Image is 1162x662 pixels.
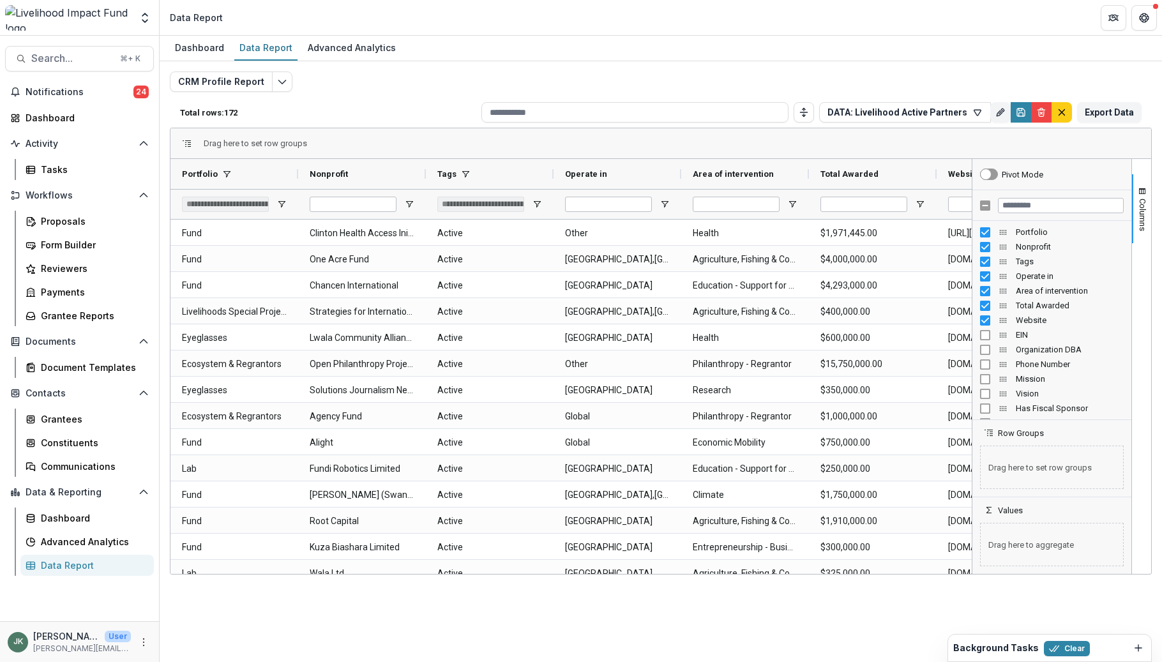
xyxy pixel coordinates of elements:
[41,214,144,228] div: Proposals
[1016,286,1124,296] span: Area of intervention
[990,102,1011,123] button: Rename
[820,220,925,246] span: $1,971,445.00
[20,282,154,303] a: Payments
[565,299,670,325] span: [GEOGRAPHIC_DATA],[GEOGRAPHIC_DATA],[GEOGRAPHIC_DATA]
[437,482,542,508] span: Active
[136,5,154,31] button: Open entity switcher
[1016,330,1124,340] span: EIN
[948,403,1053,430] span: [DOMAIN_NAME]
[5,331,154,352] button: Open Documents
[820,299,925,325] span: $400,000.00
[1016,374,1124,384] span: Mission
[41,309,144,322] div: Grantee Reports
[820,377,925,403] span: $350,000.00
[437,246,542,273] span: Active
[693,508,797,534] span: Agriculture, Fishing & Conservation
[276,199,287,209] button: Open Filter Menu
[20,234,154,255] a: Form Builder
[20,409,154,430] a: Grantees
[972,313,1131,327] div: Website Column
[1016,403,1124,413] span: Has Fiscal Sponsor
[41,412,144,426] div: Grantees
[693,351,797,377] span: Philanthropy - Regrantor
[820,273,925,299] span: $4,293,000.00
[310,325,414,351] span: Lwala Community Alliance
[170,11,223,24] div: Data Report
[972,342,1131,357] div: Organization DBA Column
[948,456,1053,482] span: [DOMAIN_NAME]
[693,246,797,273] span: Agriculture, Fishing & Conservation
[33,643,131,654] p: [PERSON_NAME][EMAIL_ADDRESS][DOMAIN_NAME]
[41,285,144,299] div: Payments
[310,560,414,587] span: Wala Ltd
[693,456,797,482] span: Education - Support for Education
[972,386,1131,401] div: Vision Column
[310,482,414,508] span: [PERSON_NAME] (Swaniti Initiative)
[693,377,797,403] span: Research
[20,456,154,477] a: Communications
[20,432,154,453] a: Constituents
[972,269,1131,283] div: Operate in Column
[1052,102,1072,123] button: default
[693,197,780,212] input: Area of intervention Filter Input
[20,258,154,279] a: Reviewers
[105,631,131,642] p: User
[948,169,980,179] span: Website
[404,199,414,209] button: Open Filter Menu
[437,430,542,456] span: Active
[310,403,414,430] span: Agency Fund
[953,643,1039,654] h2: Background Tasks
[693,403,797,430] span: Philanthropy - Regrantor
[565,456,670,482] span: [GEOGRAPHIC_DATA]
[5,185,154,206] button: Open Workflows
[26,139,133,149] span: Activity
[1031,102,1052,123] button: Delete
[948,220,1053,246] span: [URL][DOMAIN_NAME]
[1016,227,1124,237] span: Portfolio
[310,430,414,456] span: Alight
[980,446,1124,489] span: Drag here to set row groups
[820,403,925,430] span: $1,000,000.00
[948,299,1053,325] span: [DOMAIN_NAME]
[437,325,542,351] span: Active
[565,197,652,212] input: Operate in Filter Input
[693,430,797,456] span: Economic Mobility
[437,403,542,430] span: Active
[180,108,476,117] p: Total rows: 172
[41,460,144,473] div: Communications
[1016,301,1124,310] span: Total Awarded
[1016,359,1124,369] span: Phone Number
[820,169,879,179] span: Total Awarded
[20,211,154,232] a: Proposals
[1011,102,1031,123] button: Save
[820,508,925,534] span: $1,910,000.00
[182,403,287,430] span: Ecosystem & Regrantors
[182,508,287,534] span: Fund
[565,482,670,508] span: [GEOGRAPHIC_DATA],[GEOGRAPHIC_DATA]
[532,199,542,209] button: Open Filter Menu
[41,559,144,572] div: Data Report
[1016,345,1124,354] span: Organization DBA
[819,102,991,123] button: DATA: Livelihood Active Partners
[660,199,670,209] button: Open Filter Menu
[182,456,287,482] span: Lab
[565,430,670,456] span: Global
[948,351,1053,377] span: [DOMAIN_NAME]
[310,220,414,246] span: Clinton Health Access Initiative (CHAI)
[972,438,1131,497] div: Row Groups
[948,430,1053,456] span: [DOMAIN_NAME]
[5,383,154,403] button: Open Contacts
[693,325,797,351] span: Health
[13,638,23,646] div: Jana Kinsey
[1101,5,1126,31] button: Partners
[565,351,670,377] span: Other
[437,169,456,179] span: Tags
[26,336,133,347] span: Documents
[170,36,229,61] a: Dashboard
[437,377,542,403] span: Active
[20,508,154,529] a: Dashboard
[182,560,287,587] span: Lab
[204,139,307,148] div: Row Groups
[948,273,1053,299] span: [DOMAIN_NAME]
[41,436,144,449] div: Constituents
